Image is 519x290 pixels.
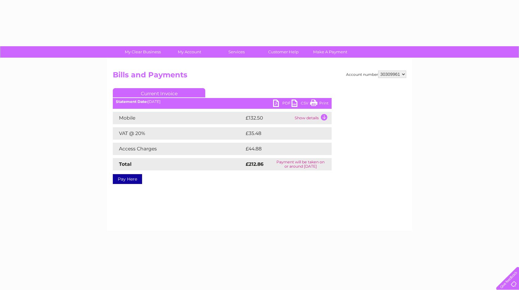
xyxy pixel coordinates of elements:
a: My Clear Business [117,46,168,58]
strong: £212.86 [246,161,264,167]
h2: Bills and Payments [113,71,406,82]
a: Services [211,46,262,58]
a: My Account [164,46,215,58]
a: Current Invoice [113,88,205,97]
td: Mobile [113,112,244,124]
b: Statement Date: [116,99,148,104]
td: £132.50 [244,112,293,124]
td: Show details [293,112,332,124]
a: Pay Here [113,174,142,184]
a: PDF [273,100,292,108]
a: Print [310,100,329,108]
td: VAT @ 20% [113,127,244,140]
div: [DATE] [113,100,332,104]
a: Customer Help [258,46,309,58]
td: Access Charges [113,143,244,155]
a: Make A Payment [305,46,356,58]
a: CSV [292,100,310,108]
div: Account number [346,71,406,78]
td: £35.48 [244,127,319,140]
td: £44.88 [244,143,320,155]
strong: Total [119,161,132,167]
td: Payment will be taken on or around [DATE] [270,158,332,170]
